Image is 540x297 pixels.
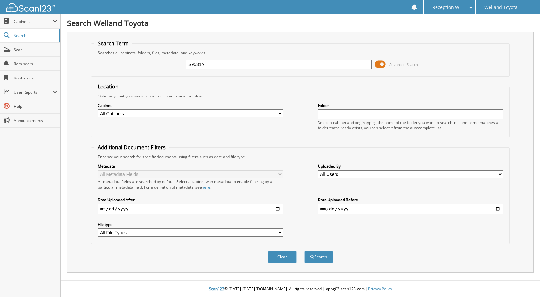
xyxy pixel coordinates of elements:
span: Advanced Search [389,62,418,67]
label: Cabinet [98,103,283,108]
label: Date Uploaded After [98,197,283,202]
button: Search [304,251,333,263]
legend: Location [94,83,122,90]
h1: Search Welland Toyota [67,18,534,28]
label: Date Uploaded Before [318,197,503,202]
span: Announcements [14,118,57,123]
span: Welland Toyota [484,5,517,9]
label: Metadata [98,163,283,169]
div: Select a cabinet and begin typing the name of the folder you want to search in. If the name match... [318,120,503,131]
span: Reception W. [432,5,461,9]
button: Clear [268,251,297,263]
a: here [202,184,210,190]
span: Cabinets [14,19,53,24]
span: Scan123 [209,286,224,292]
input: start [98,204,283,214]
input: end [318,204,503,214]
img: scan123-logo-white.svg [6,3,55,12]
label: Folder [318,103,503,108]
legend: Search Term [94,40,132,47]
span: Bookmarks [14,75,57,81]
label: File type [98,222,283,227]
div: Optionally limit your search to a particular cabinet or folder [94,93,507,99]
label: Uploaded By [318,163,503,169]
a: Privacy Policy [368,286,392,292]
div: All metadata fields are searched by default. Select a cabinet with metadata to enable filtering b... [98,179,283,190]
span: Help [14,104,57,109]
span: Scan [14,47,57,52]
legend: Additional Document Filters [94,144,169,151]
div: Searches all cabinets, folders, files, metadata, and keywords [94,50,507,56]
span: Search [14,33,56,38]
div: Enhance your search for specific documents using filters such as date and file type. [94,154,507,160]
span: User Reports [14,89,53,95]
div: © [DATE]-[DATE] [DOMAIN_NAME]. All rights reserved | appg02-scan123-com | [61,281,540,297]
span: Reminders [14,61,57,67]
